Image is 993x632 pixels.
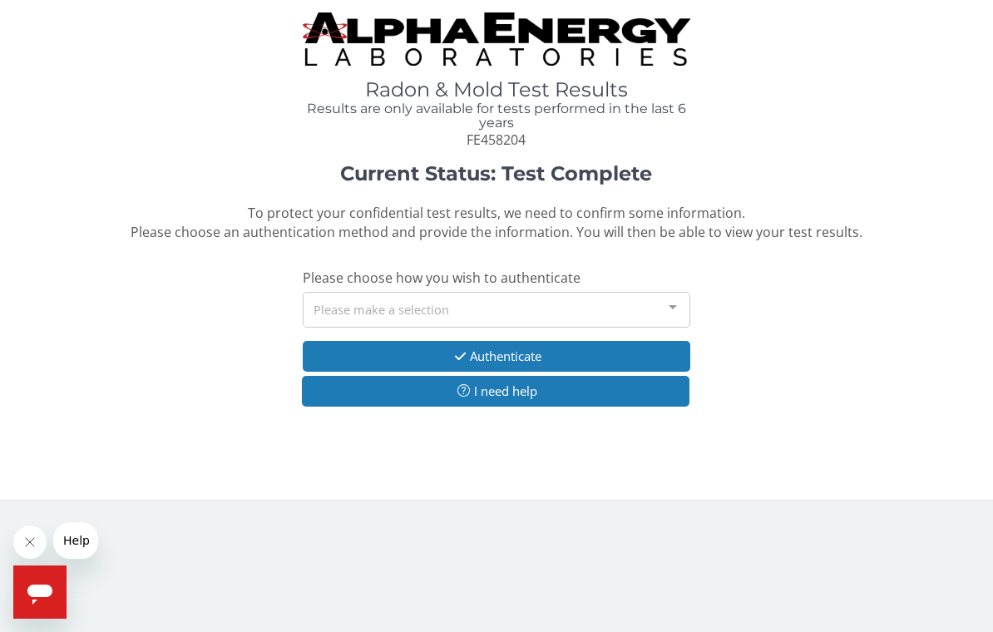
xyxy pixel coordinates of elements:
[13,565,67,619] iframe: Button to launch messaging window
[303,341,690,372] button: Authenticate
[340,161,652,185] strong: Current Status: Test Complete
[303,101,690,131] h4: Results are only available for tests performed in the last 6 years
[53,522,98,559] iframe: Message from company
[303,269,580,287] span: Please choose how you wish to authenticate
[302,376,689,407] button: I need help
[131,204,862,241] span: To protect your confidential test results, we need to confirm some information. Please choose an ...
[303,79,690,101] h1: Radon & Mold Test Results
[314,299,449,318] span: Please make a selection
[303,12,690,66] img: TightCrop.jpg
[467,131,526,149] span: FE458204
[13,526,47,559] iframe: Close message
